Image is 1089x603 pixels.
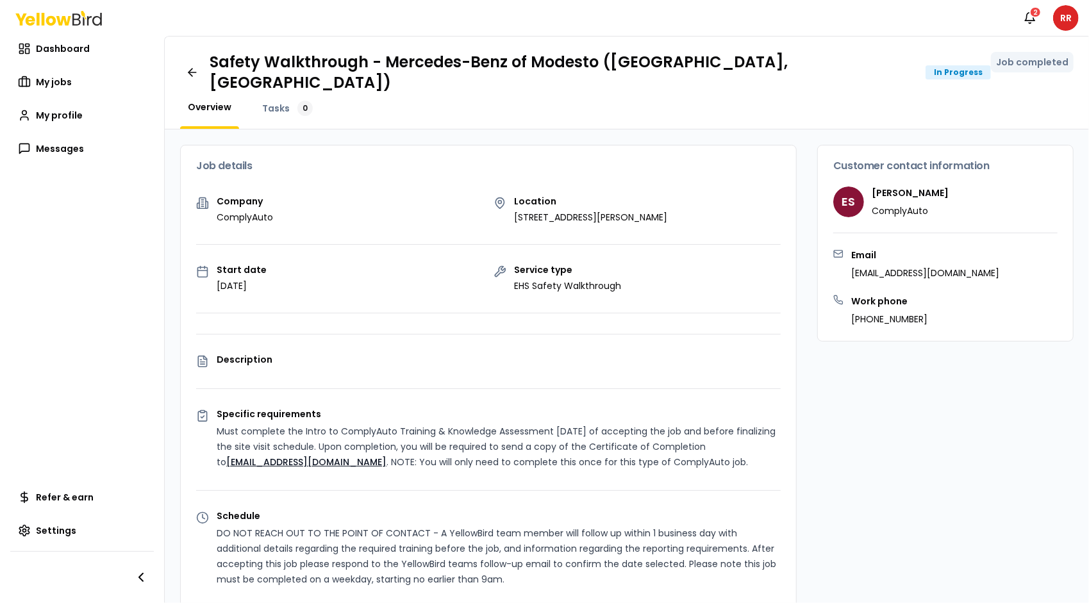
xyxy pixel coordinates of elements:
a: My profile [10,103,154,128]
p: Service type [514,265,621,274]
p: [STREET_ADDRESS][PERSON_NAME] [514,211,667,224]
span: My profile [36,109,83,122]
p: [PHONE_NUMBER] [851,313,927,326]
a: [EMAIL_ADDRESS][DOMAIN_NAME] [226,456,387,468]
p: Description [217,355,781,364]
span: Settings [36,524,76,537]
span: Overview [188,101,231,113]
div: 2 [1029,6,1042,18]
a: Tasks0 [254,101,320,116]
span: My jobs [36,76,72,88]
h1: Safety Walkthrough - Mercedes-Benz of Modesto ([GEOGRAPHIC_DATA], [GEOGRAPHIC_DATA]) [210,52,915,93]
p: [EMAIL_ADDRESS][DOMAIN_NAME] [851,267,999,279]
p: [DATE] [217,279,267,292]
span: ES [833,186,864,217]
p: Start date [217,265,267,274]
span: Tasks [262,102,290,115]
h3: Customer contact information [833,161,1058,171]
p: Company [217,197,273,206]
p: Specific requirements [217,409,781,418]
p: ComplyAuto [217,211,273,224]
a: My jobs [10,69,154,95]
a: Messages [10,136,154,161]
p: Schedule [217,511,781,520]
a: Settings [10,518,154,543]
p: ComplyAuto [872,204,949,217]
span: Messages [36,142,84,155]
a: Dashboard [10,36,154,62]
h4: [PERSON_NAME] [872,186,949,199]
p: EHS Safety Walkthrough [514,279,621,292]
span: Refer & earn [36,491,94,504]
a: Refer & earn [10,484,154,510]
a: Overview [180,101,239,113]
div: 0 [297,101,313,116]
p: Location [514,197,667,206]
h3: Email [851,249,999,261]
span: RR [1053,5,1079,31]
p: Must complete the Intro to ComplyAuto Training & Knowledge Assessment [DATE] of accepting the job... [217,424,781,470]
h3: Work phone [851,295,927,308]
button: 2 [1017,5,1043,31]
h3: Job details [196,161,781,171]
button: Job completed [991,52,1074,72]
div: In Progress [926,65,991,79]
span: Dashboard [36,42,90,55]
p: DO NOT REACH OUT TO THE POINT OF CONTACT - A YellowBird team member will follow up within 1 busin... [217,525,781,587]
